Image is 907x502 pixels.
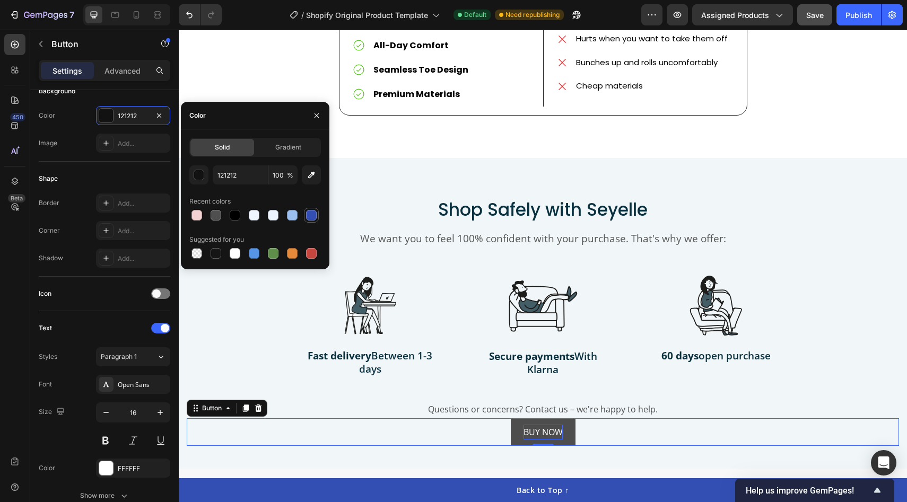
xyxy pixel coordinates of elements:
[39,138,57,148] div: Image
[836,4,881,25] button: Publish
[345,395,384,410] div: Rich Text Editor. Editing area: main
[301,10,304,21] span: /
[195,58,300,71] p: Premium Materials
[179,30,907,502] iframe: Design area
[118,199,168,208] div: Add...
[806,11,824,20] span: Save
[397,27,554,39] p: Bunches up and rolls uncomfortably
[330,242,399,311] img: gempages_432750572815254551-3a81d9d6-c5bd-40bd-9322-5a5ec540e85c.svg
[332,389,397,417] button: <p>BUY NOW</p>
[39,226,60,235] div: Corner
[4,4,79,25] button: 7
[845,10,872,21] div: Publish
[39,463,55,473] div: Color
[118,139,168,148] div: Add...
[871,450,896,475] div: Open Intercom Messenger
[213,165,268,184] input: Eg: FFFFFF
[161,169,568,192] p: Shop Safely with Seyelle
[80,490,129,501] div: Show more
[118,380,168,390] div: Open Sans
[39,198,59,208] div: Border
[121,320,262,346] p: Between 1-3 days
[39,352,57,362] div: Styles
[118,111,149,121] div: 121212
[96,347,170,366] button: Paragraph 1
[692,4,793,25] button: Assigned Products
[39,405,67,419] div: Size
[338,455,390,466] div: Back to Top ↑
[120,319,263,347] div: Rich Text Editor. Editing area: main
[160,201,569,217] div: Rich Text Editor. Editing area: main
[104,65,141,76] p: Advanced
[39,380,52,389] div: Font
[10,113,25,121] div: 450
[118,254,168,263] div: Add...
[746,486,871,496] span: Help us improve GemPages!
[129,319,193,333] strong: Fast delivery
[21,374,45,383] div: Button
[746,484,884,497] button: Show survey - Help us improve GemPages!
[189,235,244,244] div: Suggested for you
[483,319,520,333] strong: 60 days
[503,242,572,310] img: gempages_432750572815254551-cef15508-29ea-4645-b04a-0a269992454f.svg
[306,10,428,21] span: Shopify Original Product Template
[39,289,51,298] div: Icon
[101,352,137,362] span: Paragraph 1
[39,86,75,96] div: Background
[310,320,396,333] strong: Secure payments
[195,34,300,47] p: Seamless Toe Design
[51,38,142,50] p: Button
[294,320,435,346] p: With Klarna
[179,4,222,25] div: Undo/Redo
[797,4,832,25] button: Save
[215,143,230,152] span: Solid
[157,242,226,310] img: gempages_432750572815254551-7c3837c7-0e4e-4648-81b2-6a3f1883d19c.svg
[160,168,569,193] h2: Rich Text Editor. Editing area: main
[464,10,486,20] span: Default
[53,65,82,76] p: Settings
[8,194,25,202] div: Beta
[275,143,301,152] span: Gradient
[287,171,293,180] span: %
[39,174,58,183] div: Shape
[39,253,63,263] div: Shadow
[118,226,168,236] div: Add...
[189,197,231,206] div: Recent colors
[161,202,568,216] p: We want you to feel 100% confident with your purchase. That's why we offer:
[397,50,554,63] p: Cheap materials
[467,320,608,333] p: open purchase
[397,3,554,15] p: Hurts when you want to take them off
[505,10,560,20] span: Need republishing
[8,371,720,389] div: Rich Text Editor. Editing area: main
[466,319,609,334] div: Rich Text Editor. Editing area: main
[9,372,719,387] p: Questions or concerns? Contact us – we're happy to help.
[701,10,769,21] span: Assigned Products
[39,111,55,120] div: Color
[69,8,74,21] p: 7
[39,323,52,333] div: Text
[345,395,384,410] p: BUY NOW
[293,319,436,347] div: Rich Text Editor. Editing area: main
[118,464,168,473] div: FFFFFF
[189,111,206,120] div: Color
